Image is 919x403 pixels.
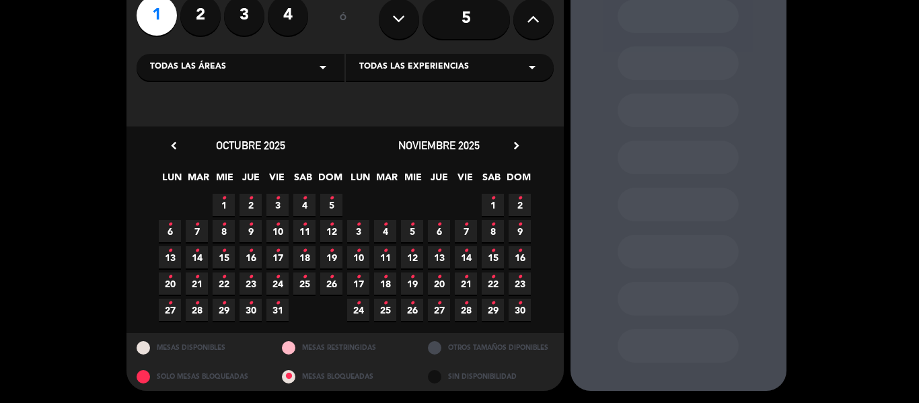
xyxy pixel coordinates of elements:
[320,246,342,268] span: 19
[240,299,262,321] span: 30
[315,59,331,75] i: arrow_drop_down
[359,61,469,74] span: Todas las experiencias
[437,293,441,314] i: •
[221,214,226,235] i: •
[383,214,388,235] i: •
[240,272,262,295] span: 23
[221,240,226,262] i: •
[221,188,226,209] i: •
[266,194,289,216] span: 3
[194,214,199,235] i: •
[490,266,495,288] i: •
[507,170,529,192] span: DOM
[272,333,418,362] div: MESAS RESTRINGIDAS
[349,170,371,192] span: LUN
[509,139,523,153] i: chevron_right
[482,246,504,268] span: 15
[374,246,396,268] span: 11
[398,139,480,152] span: noviembre 2025
[248,240,253,262] i: •
[159,272,181,295] span: 20
[221,293,226,314] i: •
[302,240,307,262] i: •
[490,293,495,314] i: •
[428,272,450,295] span: 20
[402,170,424,192] span: MIE
[383,240,388,262] i: •
[490,214,495,235] i: •
[347,220,369,242] span: 3
[266,246,289,268] span: 17
[347,246,369,268] span: 10
[329,266,334,288] i: •
[517,240,522,262] i: •
[240,194,262,216] span: 2
[248,266,253,288] i: •
[266,220,289,242] span: 10
[240,170,262,192] span: JUE
[455,299,477,321] span: 28
[186,246,208,268] span: 14
[464,240,468,262] i: •
[275,293,280,314] i: •
[383,293,388,314] i: •
[455,246,477,268] span: 14
[347,272,369,295] span: 17
[213,272,235,295] span: 22
[240,220,262,242] span: 9
[302,188,307,209] i: •
[347,299,369,321] span: 24
[329,240,334,262] i: •
[320,194,342,216] span: 5
[455,272,477,295] span: 21
[216,139,285,152] span: octubre 2025
[150,61,226,74] span: Todas las áreas
[168,214,172,235] i: •
[194,266,199,288] i: •
[455,220,477,242] span: 7
[186,220,208,242] span: 7
[383,266,388,288] i: •
[401,272,423,295] span: 19
[509,194,531,216] span: 2
[159,220,181,242] span: 6
[482,299,504,321] span: 29
[126,362,272,391] div: SOLO MESAS BLOQUEADAS
[374,220,396,242] span: 4
[437,214,441,235] i: •
[509,220,531,242] span: 9
[410,266,414,288] i: •
[221,266,226,288] i: •
[482,194,504,216] span: 1
[517,188,522,209] i: •
[356,266,361,288] i: •
[293,272,316,295] span: 25
[356,214,361,235] i: •
[329,214,334,235] i: •
[401,246,423,268] span: 12
[490,188,495,209] i: •
[213,194,235,216] span: 1
[275,240,280,262] i: •
[318,170,340,192] span: DOM
[410,214,414,235] i: •
[302,214,307,235] i: •
[266,170,288,192] span: VIE
[168,240,172,262] i: •
[509,299,531,321] span: 30
[524,59,540,75] i: arrow_drop_down
[240,246,262,268] span: 16
[168,266,172,288] i: •
[266,299,289,321] span: 31
[437,240,441,262] i: •
[428,299,450,321] span: 27
[302,266,307,288] i: •
[168,293,172,314] i: •
[194,293,199,314] i: •
[374,272,396,295] span: 18
[517,266,522,288] i: •
[428,246,450,268] span: 13
[374,299,396,321] span: 25
[161,170,183,192] span: LUN
[293,194,316,216] span: 4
